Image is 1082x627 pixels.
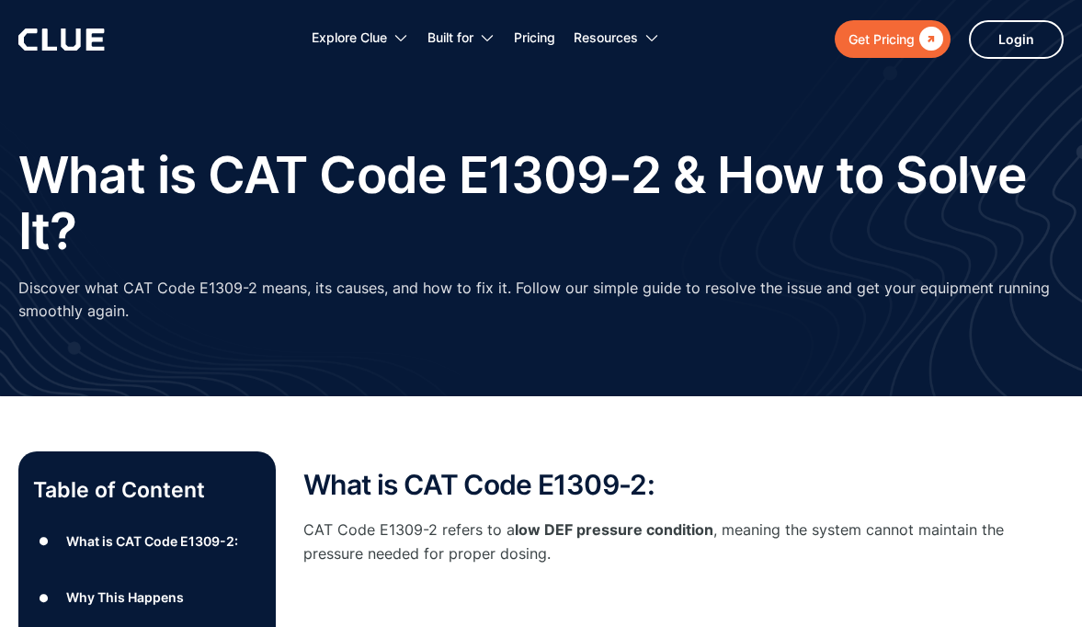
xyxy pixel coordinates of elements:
[303,584,1039,607] p: ‍
[33,584,261,611] a: ●Why This Happens
[574,9,638,67] div: Resources
[427,9,495,67] div: Built for
[312,9,387,67] div: Explore Clue
[849,28,915,51] div: Get Pricing
[515,520,713,539] strong: low DEF pressure condition
[574,9,660,67] div: Resources
[33,528,55,555] div: ●
[969,20,1064,59] a: Login
[33,584,55,611] div: ●
[303,519,1039,564] p: CAT Code E1309-2 refers to a , meaning the system cannot maintain the pressure needed for proper ...
[33,528,261,555] a: ●What is CAT Code E1309-2:
[18,277,1064,323] p: Discover what CAT Code E1309-2 means, its causes, and how to fix it. Follow our simple guide to r...
[427,9,473,67] div: Built for
[915,28,943,51] div: 
[312,9,409,67] div: Explore Clue
[514,9,555,67] a: Pricing
[66,530,238,553] div: What is CAT Code E1309-2:
[18,147,1064,258] h1: What is CAT Code E1309-2 & How to Solve It?
[33,475,261,505] p: Table of Content
[835,20,951,58] a: Get Pricing
[303,470,1039,500] h2: What is CAT Code E1309-2:
[66,586,184,609] div: Why This Happens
